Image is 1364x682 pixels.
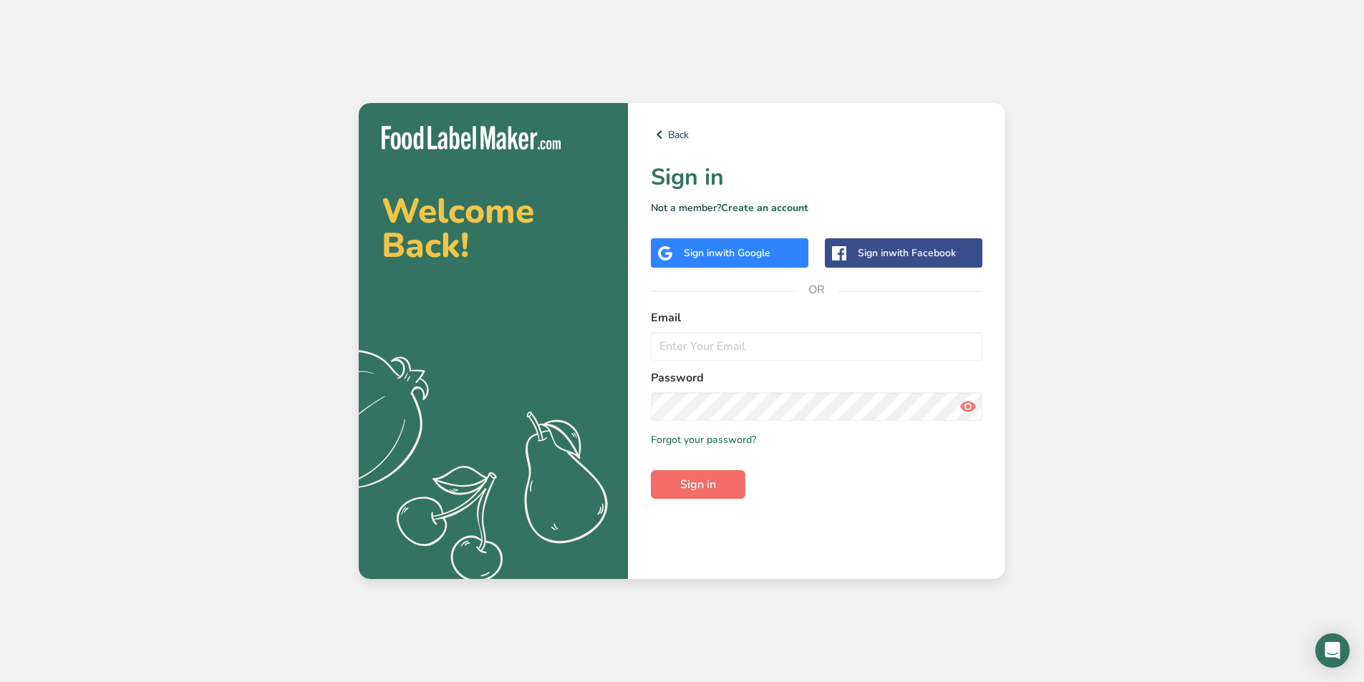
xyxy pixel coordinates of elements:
[651,369,982,386] label: Password
[382,126,561,150] img: Food Label Maker
[651,309,982,326] label: Email
[651,432,756,447] a: Forgot your password?
[651,126,982,143] a: Back
[715,246,770,260] span: with Google
[680,476,716,493] span: Sign in
[651,332,982,361] input: Enter Your Email
[651,470,745,499] button: Sign in
[721,201,808,215] a: Create an account
[858,245,956,260] div: Sign in
[651,160,982,195] h1: Sign in
[651,200,982,215] p: Not a member?
[382,194,605,263] h2: Welcome Back!
[1315,633,1350,668] div: Open Intercom Messenger
[684,245,770,260] div: Sign in
[795,268,838,311] span: OR
[889,246,956,260] span: with Facebook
